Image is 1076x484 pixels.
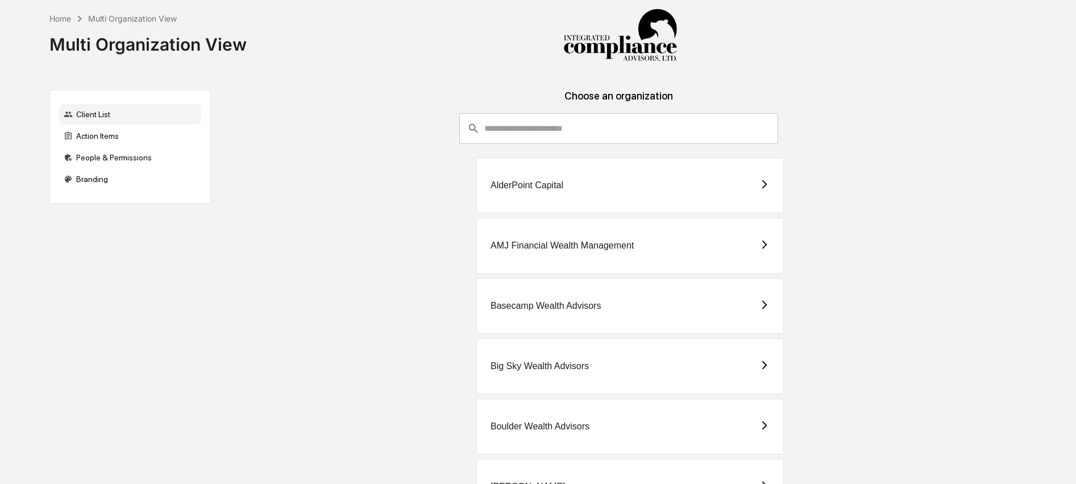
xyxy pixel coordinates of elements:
div: AMJ Financial Wealth Management [491,241,634,251]
div: Multi Organization View [49,25,247,55]
div: Home [49,14,71,23]
div: People & Permissions [59,147,201,168]
img: Integrated Compliance Advisors [563,9,677,63]
div: Multi Organization View [88,14,177,23]
div: Action Items [59,126,201,146]
div: consultant-dashboard__filter-organizations-search-bar [459,113,778,144]
div: Big Sky Wealth Advisors [491,361,589,371]
div: Boulder Wealth Advisors [491,421,589,432]
div: AlderPoint Capital [491,180,563,191]
div: Branding [59,169,201,189]
div: Basecamp Wealth Advisors [491,301,601,311]
div: Choose an organization [220,90,1018,113]
div: Client List [59,104,201,125]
